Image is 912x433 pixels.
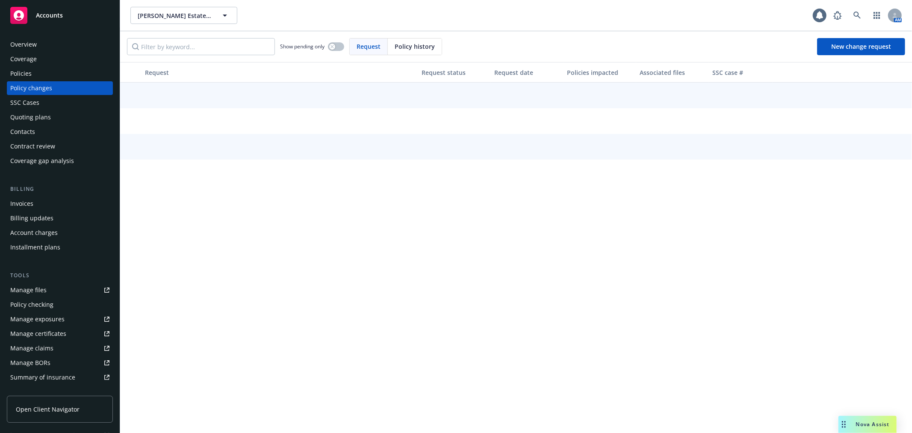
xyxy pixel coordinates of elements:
a: Account charges [7,226,113,240]
span: Nova Assist [856,421,890,428]
div: Manage exposures [10,312,65,326]
a: Overview [7,38,113,51]
div: Manage files [10,283,47,297]
a: New change request [817,38,905,55]
div: Policies [10,67,32,80]
a: Switch app [868,7,885,24]
div: SSC case # [712,68,770,77]
div: Policy changes [10,81,52,95]
a: Invoices [7,197,113,211]
div: Contract review [10,139,55,153]
a: Coverage [7,52,113,66]
div: Manage BORs [10,356,50,370]
div: Policy checking [10,298,53,311]
a: Manage files [7,283,113,297]
div: Summary of insurance [10,371,75,384]
div: Contacts [10,125,35,139]
div: Tools [7,271,113,280]
div: Associated files [640,68,705,77]
button: Request date [491,62,564,83]
a: Manage claims [7,341,113,355]
a: Summary of insurance [7,371,113,384]
div: Request date [494,68,560,77]
div: Billing [7,185,113,193]
a: Manage exposures [7,312,113,326]
a: Accounts [7,3,113,27]
span: Request [357,42,381,51]
a: Coverage gap analysis [7,154,113,168]
a: Policies [7,67,113,80]
a: Report a Bug [829,7,846,24]
div: Policy AI ingestions [10,385,65,399]
a: Policy AI ingestions [7,385,113,399]
div: Invoices [10,197,33,211]
span: [PERSON_NAME] Estate Winery, Inc. [138,11,212,20]
span: Policy history [395,42,435,51]
button: SSC case # [709,62,773,83]
div: SSC Cases [10,96,39,110]
span: New change request [831,42,891,50]
div: Coverage [10,52,37,66]
a: Contacts [7,125,113,139]
input: Filter by keyword... [127,38,275,55]
button: Nova Assist [838,416,897,433]
div: Overview [10,38,37,51]
button: Policies impacted [564,62,636,83]
a: Billing updates [7,211,113,225]
button: Request status [418,62,491,83]
a: Policy checking [7,298,113,311]
div: Quoting plans [10,110,51,124]
span: Open Client Navigator [16,405,80,414]
a: SSC Cases [7,96,113,110]
a: Manage certificates [7,327,113,341]
a: Policy changes [7,81,113,95]
a: Installment plans [7,240,113,254]
div: Installment plans [10,240,60,254]
div: Account charges [10,226,58,240]
div: Manage claims [10,341,53,355]
button: Request [142,62,418,83]
a: Manage BORs [7,356,113,370]
div: Manage certificates [10,327,66,341]
span: Show pending only [280,43,325,50]
button: [PERSON_NAME] Estate Winery, Inc. [130,7,237,24]
button: Associated files [636,62,709,83]
div: Request [145,68,415,77]
div: Drag to move [838,416,849,433]
a: Search [849,7,866,24]
div: Billing updates [10,211,53,225]
a: Contract review [7,139,113,153]
div: Policies impacted [567,68,633,77]
span: Accounts [36,12,63,19]
div: Request status [422,68,487,77]
div: Coverage gap analysis [10,154,74,168]
a: Quoting plans [7,110,113,124]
